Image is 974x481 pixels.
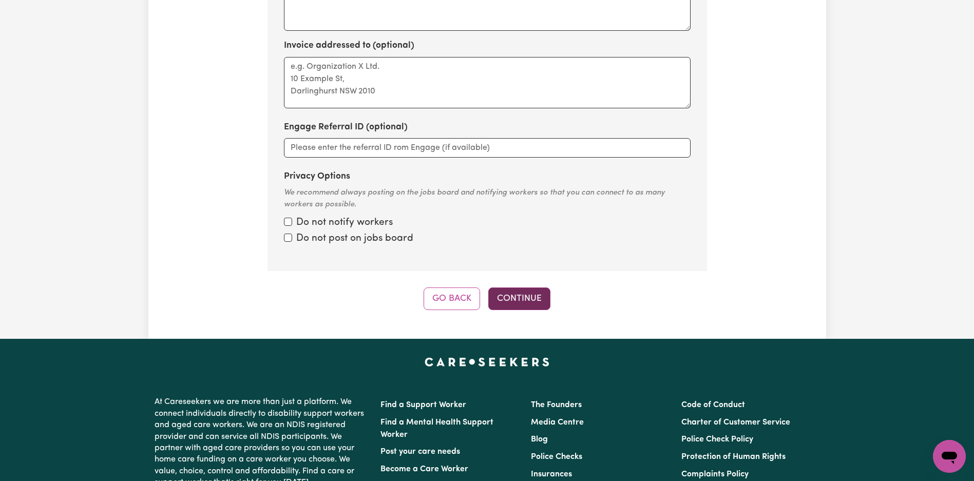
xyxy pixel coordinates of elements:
[284,39,414,52] label: Invoice addressed to (optional)
[488,287,550,310] button: Continue
[531,401,582,409] a: The Founders
[380,418,493,439] a: Find a Mental Health Support Worker
[284,121,408,134] label: Engage Referral ID (optional)
[425,357,549,365] a: Careseekers home page
[380,448,460,456] a: Post your care needs
[681,453,786,461] a: Protection of Human Rights
[531,418,584,427] a: Media Centre
[424,287,480,310] button: Go Back
[284,138,691,158] input: Please enter the referral ID rom Engage (if available)
[296,216,393,230] label: Do not notify workers
[681,418,790,427] a: Charter of Customer Service
[933,440,966,473] iframe: Button to launch messaging window
[531,453,582,461] a: Police Checks
[380,401,466,409] a: Find a Support Worker
[531,470,572,478] a: Insurances
[531,435,548,444] a: Blog
[681,470,749,478] a: Complaints Policy
[284,170,350,183] label: Privacy Options
[681,401,745,409] a: Code of Conduct
[380,465,468,473] a: Become a Care Worker
[681,435,753,444] a: Police Check Policy
[296,232,413,246] label: Do not post on jobs board
[284,187,691,210] div: We recommend always posting on the jobs board and notifying workers so that you can connect to as...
